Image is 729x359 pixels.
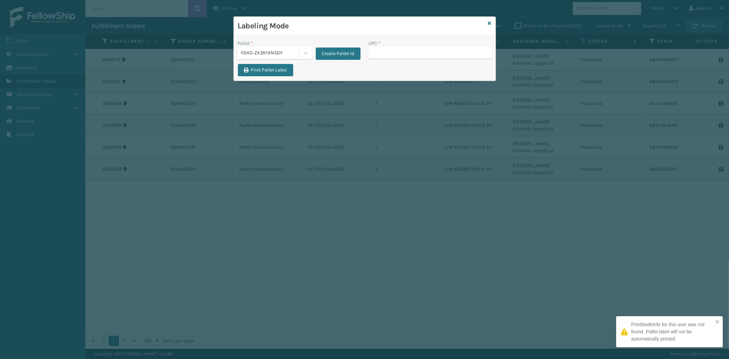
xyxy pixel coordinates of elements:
[238,64,293,76] button: Print Pallet Label
[369,40,381,47] label: UPC
[715,319,720,325] button: close
[316,48,361,60] button: Create Pallet Id
[241,50,300,57] div: FDXG-ZX3R1XNSDY
[238,40,253,47] label: Pallet
[631,321,713,343] div: PrintNodeInfo for this user was not found. Pallet label will not be automatically printed.
[238,21,485,31] h3: Labeling Mode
